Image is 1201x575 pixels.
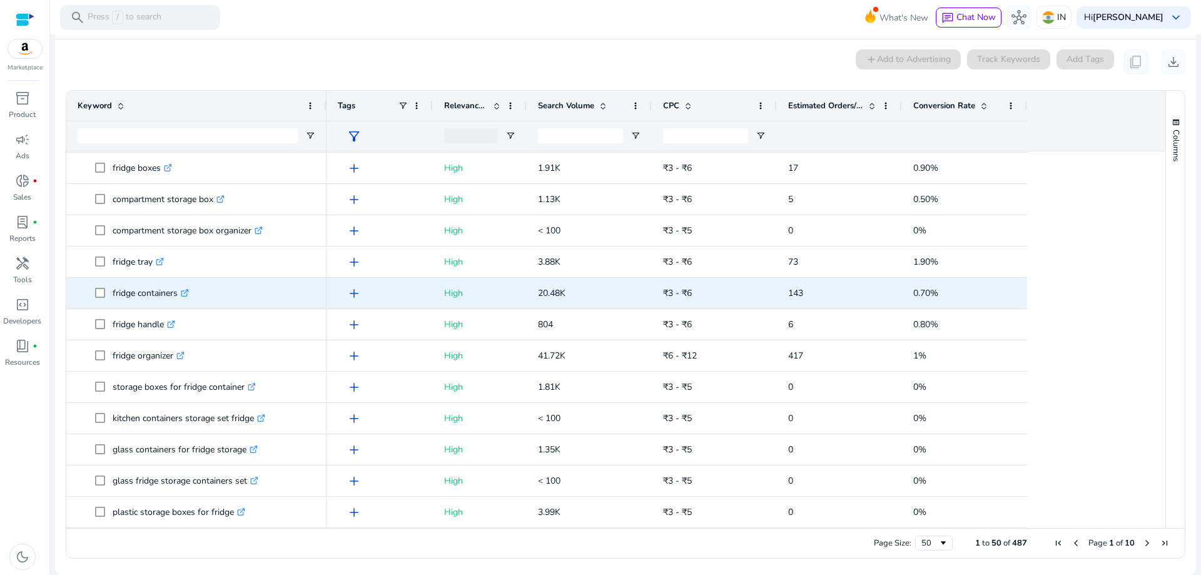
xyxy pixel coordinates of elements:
[1109,537,1114,549] span: 1
[913,256,938,268] span: 1.90%
[788,444,793,455] span: 0
[444,155,515,181] p: High
[62,257,220,312] span: 08141379301
[347,286,362,301] span: add
[347,255,362,270] span: add
[113,218,263,243] p: compartment storage box organizer
[879,7,928,29] span: What's New
[1011,10,1026,25] span: hub
[788,287,803,299] span: 143
[113,405,265,431] p: kitchen containers storage set fridge
[305,131,315,141] button: Open Filter Menu
[444,499,515,525] p: High
[33,220,38,225] span: fiber_manual_record
[113,249,164,275] p: fridge tray
[62,285,121,297] b: Phone number
[538,193,560,205] span: 1.13K
[538,381,560,393] span: 1.81K
[15,297,30,312] span: code_blocks
[915,536,953,551] div: Page Size
[62,272,220,283] a: [EMAIL_ADDRESS][DOMAIN_NAME]
[444,280,515,306] p: High
[538,506,560,518] span: 3.99K
[205,6,235,36] div: Minimize live chat window
[788,318,793,330] span: 6
[631,131,641,141] button: Open Filter Menu
[112,11,123,24] span: /
[347,192,362,207] span: add
[444,218,515,243] p: High
[11,116,234,156] div: Looks like we missed you. Please leave us a message and we will get back to you shortly.
[663,162,692,174] span: ₹3 - ₹6
[991,537,1001,549] span: 50
[347,161,362,176] span: add
[21,239,222,249] div: rajesh
[347,505,362,520] span: add
[9,233,36,244] p: Reports
[113,437,258,462] p: glass containers for fridge storage
[338,100,355,111] span: Tags
[913,475,926,487] span: 0%
[62,258,85,269] b: Email
[1125,537,1135,549] span: 10
[444,186,515,212] p: High
[15,256,30,271] span: handyman
[788,475,793,487] span: 0
[936,8,1001,28] button: chatChat Now
[15,215,30,230] span: lab_profile
[538,444,560,455] span: 1.35K
[663,475,692,487] span: ₹3 - ₹5
[913,225,926,237] span: 0%
[982,537,990,549] span: to
[444,343,515,369] p: High
[1161,49,1186,74] button: download
[113,343,185,369] p: fridge organizer
[913,318,938,330] span: 0.80%
[663,128,748,143] input: CPC Filter Input
[113,374,256,400] p: storage boxes for fridge container
[663,318,692,330] span: ₹3 - ₹6
[1170,130,1182,161] span: Columns
[913,412,926,424] span: 0%
[113,468,258,494] p: glass fridge storage containers set
[538,475,560,487] span: < 100
[53,252,228,317] div: 10:42 AM
[1166,54,1181,69] span: download
[941,12,954,24] span: chat
[975,537,980,549] span: 1
[444,468,515,494] p: High
[1053,538,1063,548] div: First Page
[1116,537,1123,549] span: of
[913,506,926,518] span: 0%
[1071,538,1081,548] div: Previous Page
[538,100,594,111] span: Search Volume
[33,343,38,349] span: fiber_manual_record
[33,178,38,183] span: fiber_manual_record
[913,350,926,362] span: 1%
[663,412,692,424] span: ₹3 - ₹5
[538,412,560,424] span: < 100
[5,357,40,368] p: Resources
[21,181,228,191] div: Operator
[347,380,362,395] span: add
[663,506,692,518] span: ₹3 - ₹5
[913,381,926,393] span: 0%
[444,312,515,337] p: High
[788,225,793,237] span: 0
[347,442,362,457] span: add
[8,63,43,73] p: Marketplace
[444,374,515,400] p: High
[14,69,33,88] div: Navigation go back
[9,109,36,120] p: Product
[113,280,189,306] p: fridge containers
[538,225,560,237] span: < 100
[113,155,172,181] p: fridge boxes
[113,499,245,525] p: plastic storage boxes for fridge
[16,194,210,232] div: 10:42 AM
[788,506,793,518] span: 0
[444,437,515,462] p: High
[538,287,565,299] span: 20.48K
[15,173,30,188] span: donut_small
[3,315,41,327] p: Developers
[347,349,362,364] span: add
